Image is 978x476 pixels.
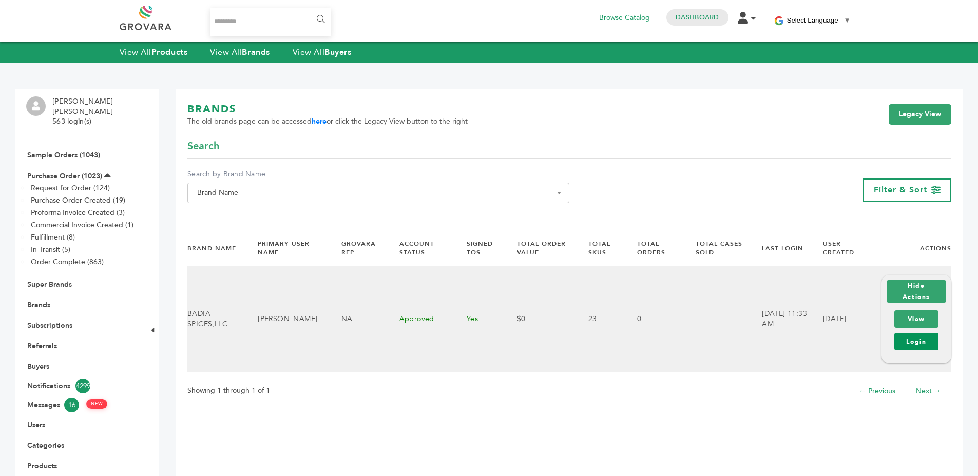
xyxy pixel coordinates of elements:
td: 0 [624,266,682,372]
a: View [894,310,938,328]
p: Showing 1 through 1 of 1 [187,385,270,397]
button: Hide Actions [887,280,946,303]
th: User Created [810,231,869,266]
a: Request for Order (124) [31,183,110,193]
span: Filter & Sort [874,184,927,195]
span: Search [187,139,219,153]
a: Notifications4299 [27,379,132,393]
td: BADIA SPICES,LLC [187,266,245,372]
a: Proforma Invoice Created (3) [31,208,125,217]
a: Order Complete (863) [31,257,104,267]
a: Subscriptions [27,321,72,330]
li: [PERSON_NAME] [PERSON_NAME] - 563 login(s) [52,96,141,127]
a: Next → [916,386,941,396]
a: Sample Orders (1043) [27,150,100,160]
strong: Brands [242,47,270,58]
a: Super Brands [27,280,72,289]
th: Brand Name [187,231,245,266]
a: here [312,116,327,126]
a: Brands [27,300,50,310]
span: NEW [86,399,107,409]
td: Approved [387,266,454,372]
th: Actions [869,231,951,266]
td: 23 [576,266,625,372]
span: Brand Name [187,183,569,203]
strong: Products [151,47,187,58]
th: Primary User Name [245,231,329,266]
a: Select Language​ [787,16,851,24]
input: Search... [210,8,332,36]
strong: Buyers [324,47,351,58]
a: View AllBuyers [293,47,352,58]
td: $0 [504,266,576,372]
a: View AllProducts [120,47,188,58]
th: Signed TOS [454,231,504,266]
span: Select Language [787,16,838,24]
td: [DATE] [810,266,869,372]
h1: BRANDS [187,102,468,116]
a: ← Previous [859,386,895,396]
a: Fulfillment (8) [31,232,75,242]
td: Yes [454,266,504,372]
th: Grovara Rep [329,231,387,266]
a: Commercial Invoice Created (1) [31,220,133,230]
span: 16 [64,398,79,412]
td: [PERSON_NAME] [245,266,329,372]
td: [DATE] 11:33 AM [749,266,810,372]
a: Buyers [27,362,49,371]
a: Legacy View [889,104,951,125]
a: Products [27,461,57,471]
a: Dashboard [676,13,719,22]
a: Login [894,333,938,350]
a: Purchase Order Created (19) [31,195,125,205]
label: Search by Brand Name [187,169,569,180]
a: Browse Catalog [599,12,650,24]
th: Account Status [387,231,454,266]
span: ▼ [844,16,851,24]
a: Categories [27,441,64,450]
a: Users [27,420,45,430]
th: Total SKUs [576,231,625,266]
a: View AllBrands [210,47,270,58]
th: Total Order Value [504,231,576,266]
a: Purchase Order (1023) [27,171,102,181]
th: Total Orders [624,231,682,266]
th: Total Cases Sold [683,231,750,266]
span: 4299 [75,379,90,393]
span: The old brands page can be accessed or click the Legacy View button to the right [187,116,468,127]
a: Messages16 NEW [27,398,132,412]
td: NA [329,266,387,372]
img: profile.png [26,96,46,116]
a: In-Transit (5) [31,245,70,254]
a: Referrals [27,341,57,351]
th: Last Login [749,231,810,266]
span: Brand Name [193,186,564,200]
